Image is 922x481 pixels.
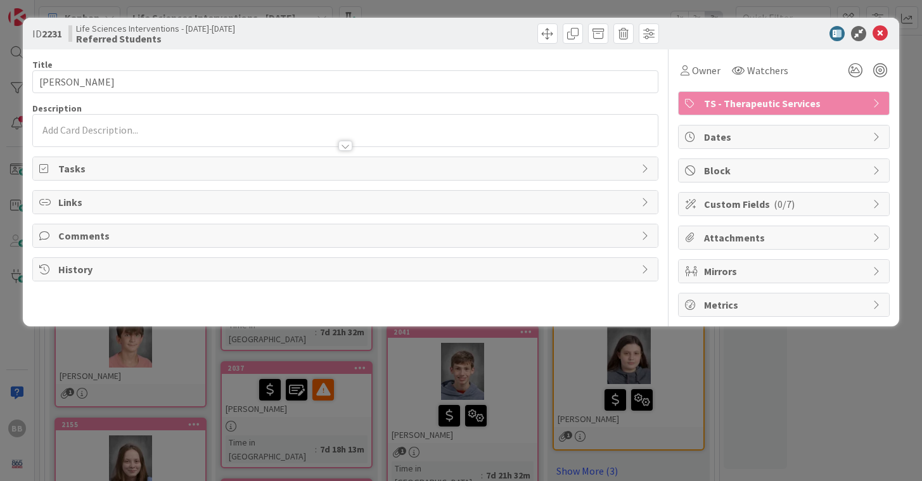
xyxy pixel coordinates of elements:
[58,262,634,277] span: History
[692,63,720,78] span: Owner
[76,23,235,34] span: Life Sciences Interventions - [DATE]-[DATE]
[42,27,62,40] b: 2231
[747,63,788,78] span: Watchers
[32,103,82,114] span: Description
[32,70,658,93] input: type card name here...
[704,297,866,312] span: Metrics
[704,196,866,212] span: Custom Fields
[58,228,634,243] span: Comments
[704,96,866,111] span: TS - Therapeutic Services
[704,230,866,245] span: Attachments
[704,129,866,144] span: Dates
[32,59,53,70] label: Title
[32,26,62,41] span: ID
[774,198,795,210] span: ( 0/7 )
[76,34,235,44] b: Referred Students
[58,161,634,176] span: Tasks
[704,264,866,279] span: Mirrors
[704,163,866,178] span: Block
[58,195,634,210] span: Links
